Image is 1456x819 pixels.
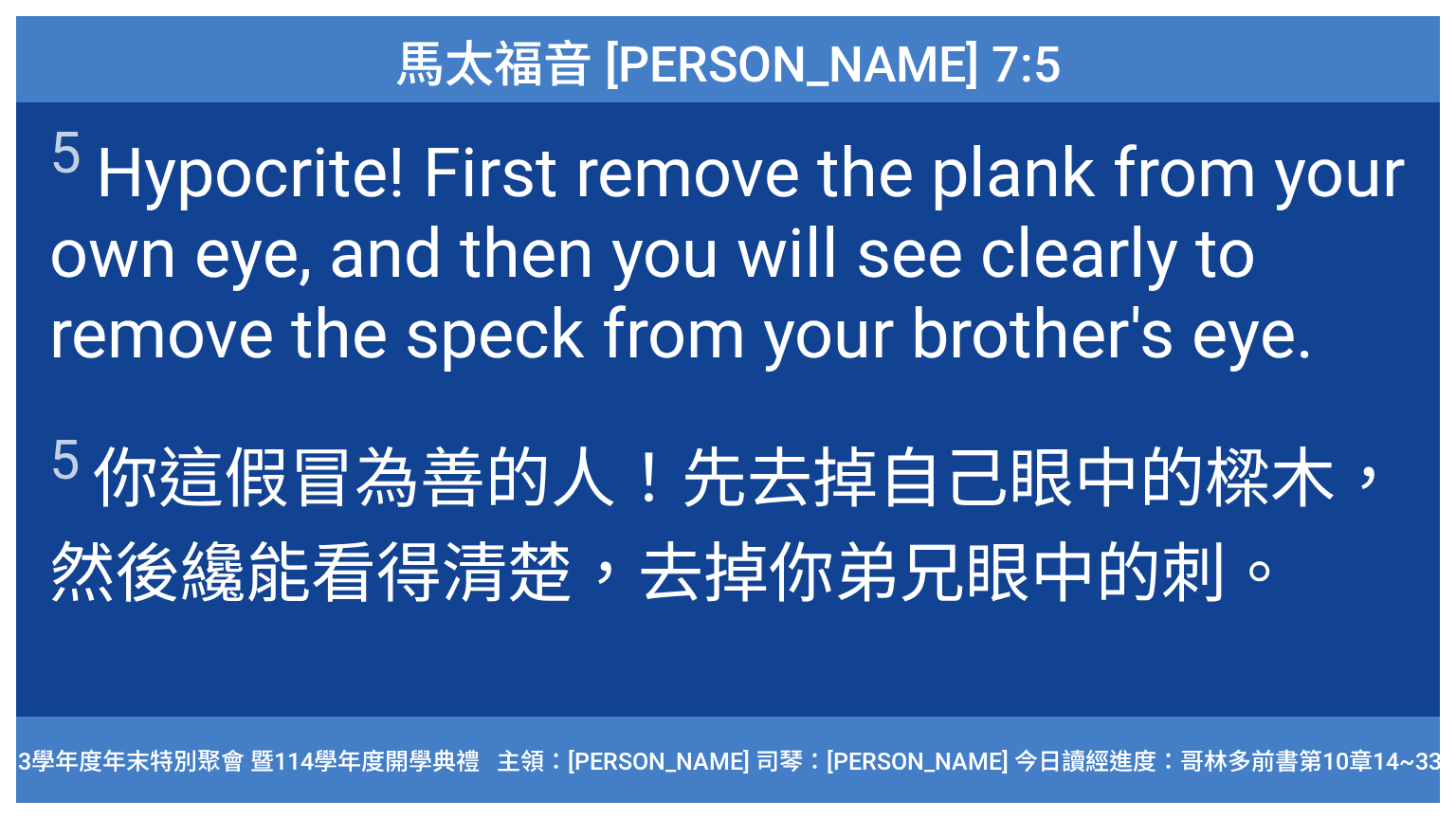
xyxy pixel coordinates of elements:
[49,428,80,492] sup: 5
[965,536,1292,612] wg80: 眼
[180,536,1292,612] wg5119: 纔能看得清楚
[49,426,1408,615] span: 你這假冒為善的人
[834,536,1292,612] wg4675: 弟兄
[49,119,82,187] sup: 5
[1030,536,1292,612] wg3788: 中的刺
[49,119,1408,374] span: Hypocrite! First remove the plank from your own eye, and then you will see clearly to remove the ...
[395,25,1062,96] span: 馬太福音 [PERSON_NAME] 7:5
[1227,536,1292,612] wg2595: 。
[769,536,1292,612] wg1544: 你
[49,441,1401,612] wg5273: ！先
[573,536,1292,612] wg1227: ，去掉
